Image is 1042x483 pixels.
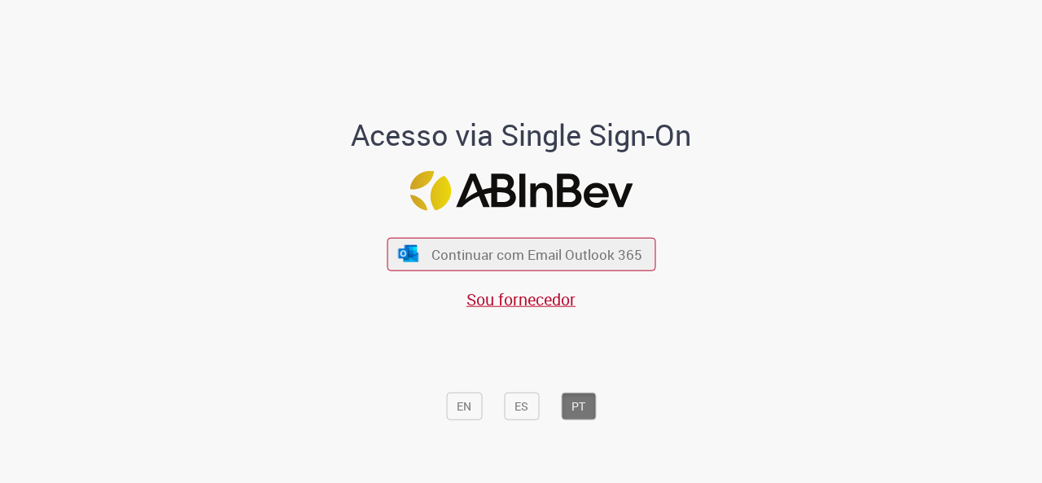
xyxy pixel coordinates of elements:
[397,245,420,262] img: ícone Azure/Microsoft 360
[504,393,539,420] button: ES
[387,237,655,270] button: ícone Azure/Microsoft 360 Continuar com Email Outlook 365
[466,288,576,310] a: Sou fornecedor
[296,119,747,151] h1: Acesso via Single Sign-On
[561,393,596,420] button: PT
[431,245,642,264] span: Continuar com Email Outlook 365
[446,393,482,420] button: EN
[409,171,633,211] img: Logo ABInBev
